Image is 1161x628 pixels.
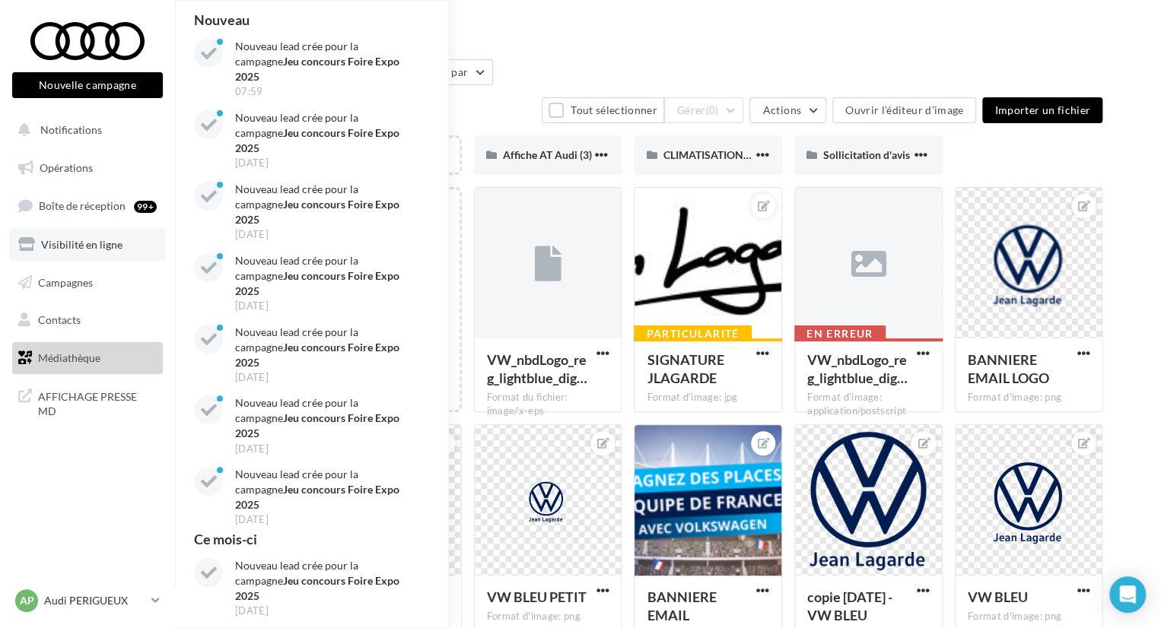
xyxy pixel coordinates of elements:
[38,351,100,364] span: Médiathèque
[9,342,166,374] a: Médiathèque
[807,391,930,418] div: Format d'image: application/postscript
[968,610,1090,623] div: Format d'image: png
[44,593,145,608] p: Audi PERIGUEUX
[39,199,126,212] span: Boîte de réception
[38,313,81,326] span: Contacts
[9,189,166,222] a: Boîte de réception99+
[664,97,744,123] button: Gérer(0)
[38,275,93,288] span: Campagnes
[706,104,719,116] span: (0)
[503,148,592,161] span: Affiche AT Audi (3)
[20,593,34,608] span: AP
[134,201,157,213] div: 99+
[9,267,166,299] a: Campagnes
[647,391,769,404] div: Format d'image: jpg
[9,380,166,425] a: AFFICHAGE PRESSE MD
[38,386,157,419] span: AFFICHAGE PRESSE MD
[41,238,122,251] span: Visibilité en ligne
[749,97,825,123] button: Actions
[9,304,166,336] a: Contacts
[193,24,1143,47] div: Médiathèque
[487,610,609,623] div: Format d'image: png
[40,161,93,174] span: Opérations
[9,152,166,184] a: Opérations
[487,391,609,418] div: Format du fichier: image/x-eps
[12,586,163,615] a: AP Audi PERIGUEUX
[1109,576,1146,613] div: Open Intercom Messenger
[762,103,800,116] span: Actions
[9,114,160,146] button: Notifications
[487,351,587,386] span: VW_nbdLogo_reg_lightblue_digital_sRGB
[9,229,166,261] a: Visibilité en ligne
[968,351,1049,386] span: BANNIERE EMAIL LOGO
[807,351,908,386] span: VW_nbdLogo_reg_lightblue_digital_sRGB
[994,103,1090,116] span: Importer un fichier
[982,97,1102,123] button: Importer un fichier
[807,588,892,623] span: copie 09-09-2025 - VW BLEU
[968,391,1090,404] div: Format d'image: png
[823,148,910,161] span: Sollicitation d'avis
[634,325,751,342] div: Particularité
[832,97,976,123] button: Ouvrir l'éditeur d'image
[794,325,886,342] div: En erreur
[12,72,163,98] button: Nouvelle campagne
[647,588,716,623] span: BANNIERE EMAIL
[647,351,724,386] span: SIGNATURE JLAGARDE
[968,588,1028,605] span: VW BLEU
[40,123,102,136] span: Notifications
[663,148,901,161] span: CLIMATISATION_AUDI_SERVICE_CARROUSEL (1)
[487,588,587,605] span: VW BLEU PETIT
[542,97,663,123] button: Tout sélectionner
